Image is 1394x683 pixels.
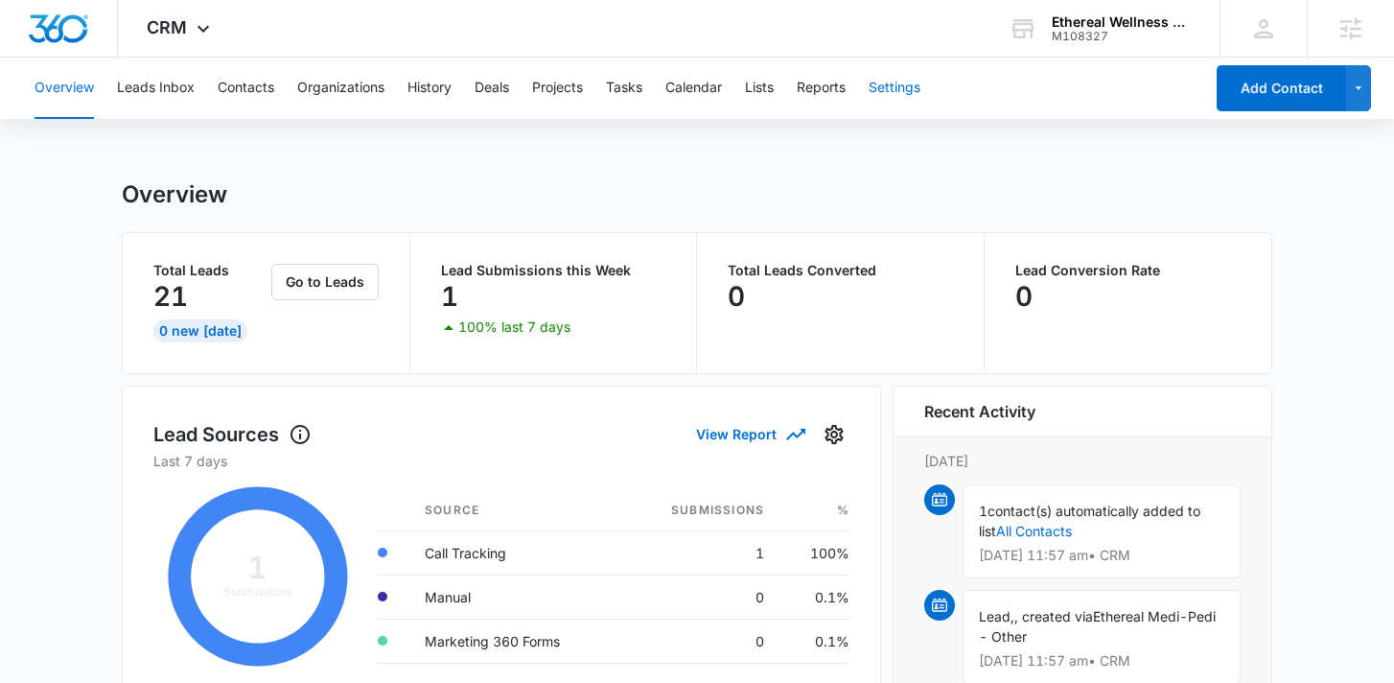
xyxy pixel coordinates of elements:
[50,50,211,65] div: Domain: [DOMAIN_NAME]
[1015,264,1242,277] p: Lead Conversion Rate
[153,281,188,312] p: 21
[621,619,779,663] td: 0
[52,111,67,127] img: tab_domain_overview_orange.svg
[665,58,722,119] button: Calendar
[979,503,987,519] span: 1
[996,523,1072,539] a: All Contacts
[779,530,849,575] td: 100%
[621,530,779,575] td: 1
[1217,65,1346,111] button: Add Contact
[271,264,379,300] button: Go to Leads
[745,58,774,119] button: Lists
[924,400,1035,423] h6: Recent Activity
[409,575,621,619] td: Manual
[73,113,172,126] div: Domain Overview
[1052,30,1192,43] div: account id
[979,503,1200,539] span: contact(s) automatically added to list
[212,113,323,126] div: Keywords by Traffic
[31,50,46,65] img: website_grey.svg
[1014,608,1093,624] span: , created via
[979,549,1224,562] p: [DATE] 11:57 am • CRM
[54,31,94,46] div: v 4.0.25
[869,58,920,119] button: Settings
[979,654,1224,668] p: [DATE] 11:57 am • CRM
[1052,14,1192,30] div: account name
[409,619,621,663] td: Marketing 360 Forms
[407,58,452,119] button: History
[458,320,570,334] p: 100% last 7 days
[441,264,666,277] p: Lead Submissions this Week
[621,575,779,619] td: 0
[532,58,583,119] button: Projects
[924,451,1241,471] p: [DATE]
[979,608,1014,624] span: Lead,
[779,619,849,663] td: 0.1%
[441,281,458,312] p: 1
[122,180,227,209] h1: Overview
[153,319,247,342] div: 0 New [DATE]
[696,417,803,451] button: View Report
[191,111,206,127] img: tab_keywords_by_traffic_grey.svg
[117,58,195,119] button: Leads Inbox
[779,490,849,531] th: %
[153,420,312,449] h1: Lead Sources
[728,281,745,312] p: 0
[409,490,621,531] th: Source
[271,273,379,290] a: Go to Leads
[297,58,384,119] button: Organizations
[31,31,46,46] img: logo_orange.svg
[409,530,621,575] td: Call Tracking
[1015,281,1033,312] p: 0
[819,419,849,450] button: Settings
[147,17,187,37] span: CRM
[218,58,274,119] button: Contacts
[728,264,953,277] p: Total Leads Converted
[606,58,642,119] button: Tasks
[153,451,849,471] p: Last 7 days
[621,490,779,531] th: Submissions
[153,264,267,277] p: Total Leads
[979,608,1216,645] span: Ethereal Medi-Pedi - Other
[35,58,94,119] button: Overview
[797,58,846,119] button: Reports
[475,58,509,119] button: Deals
[779,575,849,619] td: 0.1%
